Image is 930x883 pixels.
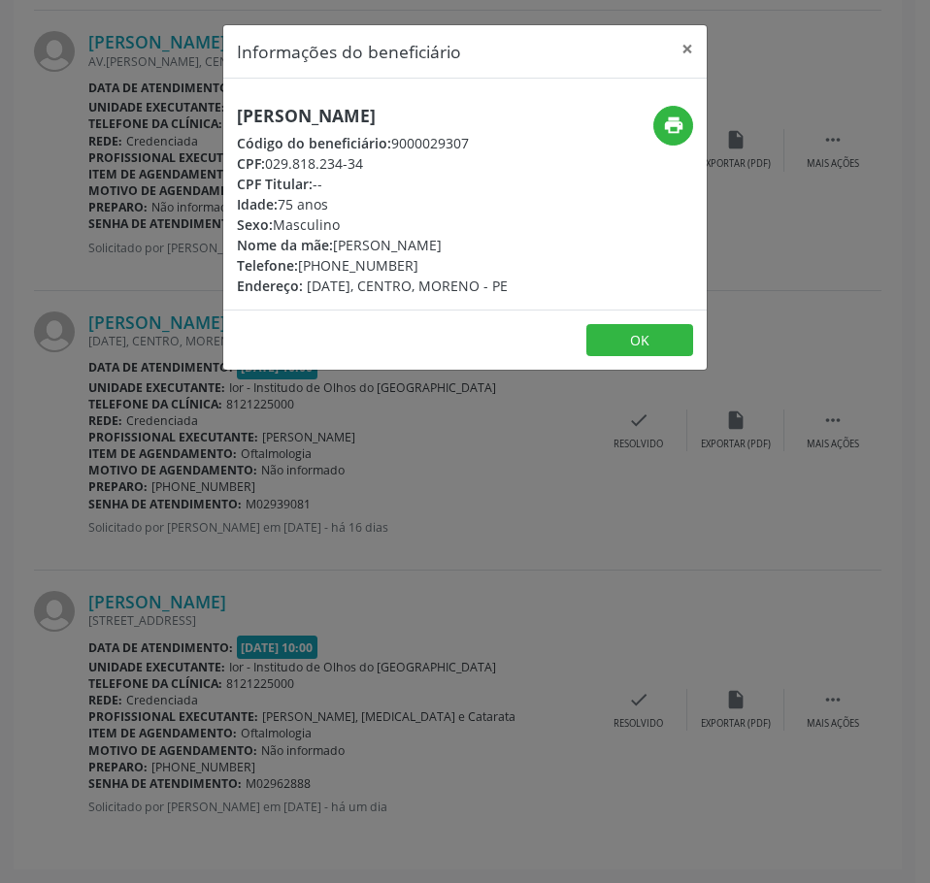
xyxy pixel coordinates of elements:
div: -- [237,174,508,194]
div: 9000029307 [237,133,508,153]
span: Telefone: [237,256,298,275]
span: [DATE], CENTRO, MORENO - PE [307,277,508,295]
button: print [653,106,693,146]
span: Código do beneficiário: [237,134,391,152]
span: Endereço: [237,277,303,295]
span: Sexo: [237,215,273,234]
span: CPF: [237,154,265,173]
div: 75 anos [237,194,508,214]
div: [PERSON_NAME] [237,235,508,255]
span: Idade: [237,195,278,213]
h5: [PERSON_NAME] [237,106,508,126]
div: [PHONE_NUMBER] [237,255,508,276]
div: Masculino [237,214,508,235]
button: OK [586,324,693,357]
span: CPF Titular: [237,175,313,193]
button: Close [668,25,707,73]
span: Nome da mãe: [237,236,333,254]
h5: Informações do beneficiário [237,39,461,64]
i: print [663,114,684,136]
div: 029.818.234-34 [237,153,508,174]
